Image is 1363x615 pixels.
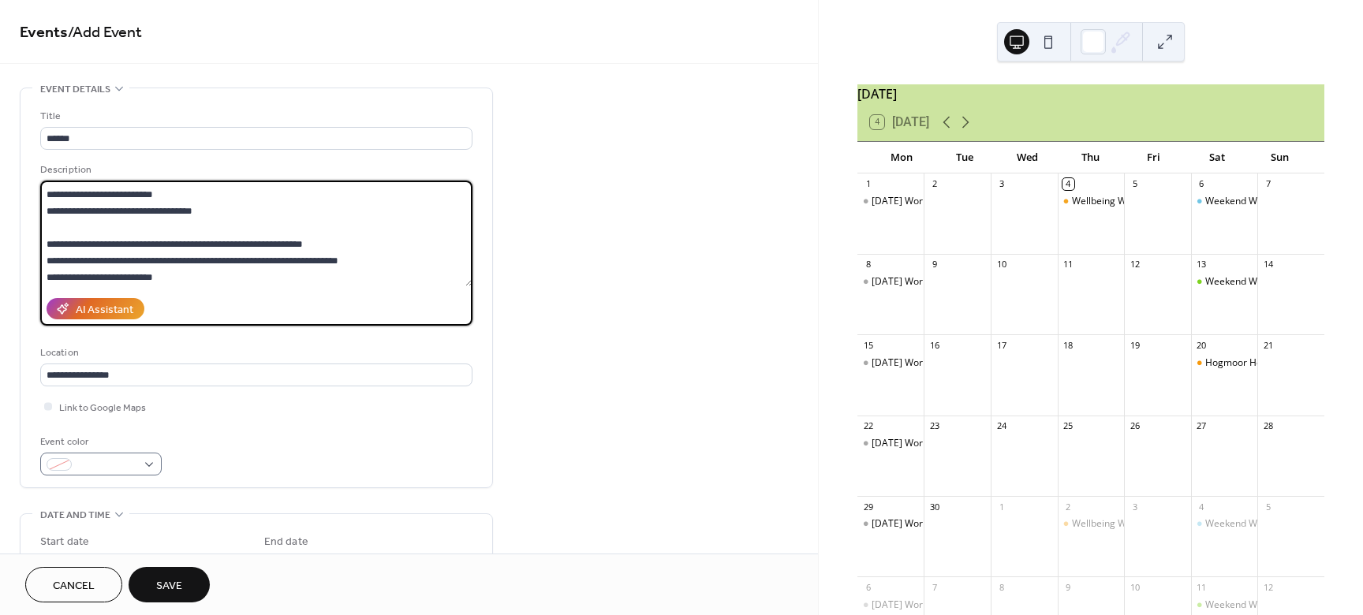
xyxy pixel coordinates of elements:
[862,259,874,270] div: 8
[1191,517,1258,531] div: Weekend Work Party
[1072,517,1144,531] div: Wellbeing Walks
[1262,420,1274,432] div: 28
[40,108,469,125] div: Title
[872,275,953,289] div: [DATE] Work Party
[1191,195,1258,208] div: Weekend Work Party
[1062,581,1074,593] div: 9
[857,437,924,450] div: Monday Work Party
[1129,501,1141,512] div: 3
[928,501,940,512] div: 30
[995,501,1007,512] div: 1
[928,339,940,351] div: 16
[1262,178,1274,190] div: 7
[1205,517,1297,531] div: Weekend Work Party
[1062,178,1074,190] div: 4
[933,142,996,173] div: Tue
[156,578,182,594] span: Save
[1205,195,1297,208] div: Weekend Work Party
[1122,142,1186,173] div: Fri
[1062,259,1074,270] div: 11
[928,581,940,593] div: 7
[40,507,110,524] span: Date and time
[1196,339,1208,351] div: 20
[264,534,308,550] div: End date
[59,400,146,416] span: Link to Google Maps
[76,302,133,319] div: AI Assistant
[40,434,159,450] div: Event color
[1129,259,1141,270] div: 12
[1262,259,1274,270] div: 14
[928,178,940,190] div: 2
[129,567,210,602] button: Save
[1186,142,1249,173] div: Sat
[1191,275,1258,289] div: Weekend Work Party
[53,578,95,594] span: Cancel
[872,195,953,208] div: [DATE] Work Party
[47,298,144,319] button: AI Assistant
[862,581,874,593] div: 6
[68,17,142,48] span: / Add Event
[1262,339,1274,351] div: 21
[995,259,1007,270] div: 10
[1058,517,1125,531] div: Wellbeing Walks
[25,567,122,602] button: Cancel
[857,275,924,289] div: Monday Work Party
[1262,581,1274,593] div: 12
[857,356,924,370] div: Monday Work Party
[870,142,933,173] div: Mon
[857,517,924,531] div: Monday Work Party
[1191,356,1258,370] div: Hogmoor Heroes Saturday Work Party
[1262,501,1274,512] div: 5
[1196,501,1208,512] div: 4
[1129,581,1141,593] div: 10
[1205,598,1297,612] div: Weekend Work Party
[1196,259,1208,270] div: 13
[40,345,469,361] div: Location
[995,339,1007,351] div: 17
[1196,420,1208,432] div: 27
[1072,195,1144,208] div: Wellbeing Walks
[872,598,953,612] div: [DATE] Work Party
[1059,142,1122,173] div: Thu
[20,17,68,48] a: Events
[1062,339,1074,351] div: 18
[1196,581,1208,593] div: 11
[872,356,953,370] div: [DATE] Work Party
[1062,420,1074,432] div: 25
[995,581,1007,593] div: 8
[1191,598,1258,612] div: Weekend Work Party
[857,84,1324,103] div: [DATE]
[996,142,1059,173] div: Wed
[862,178,874,190] div: 1
[1129,339,1141,351] div: 19
[1129,178,1141,190] div: 5
[862,501,874,512] div: 29
[1062,501,1074,512] div: 2
[40,81,110,98] span: Event details
[995,420,1007,432] div: 24
[872,437,953,450] div: [DATE] Work Party
[40,534,89,550] div: Start date
[857,195,924,208] div: Monday Work Party
[40,162,469,178] div: Description
[1129,420,1141,432] div: 26
[872,517,953,531] div: [DATE] Work Party
[928,420,940,432] div: 23
[857,598,924,612] div: Monday Work Party
[1205,275,1297,289] div: Weekend Work Party
[862,339,874,351] div: 15
[1058,195,1125,208] div: Wellbeing Walks
[995,178,1007,190] div: 3
[928,259,940,270] div: 9
[1249,142,1312,173] div: Sun
[862,420,874,432] div: 22
[1196,178,1208,190] div: 6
